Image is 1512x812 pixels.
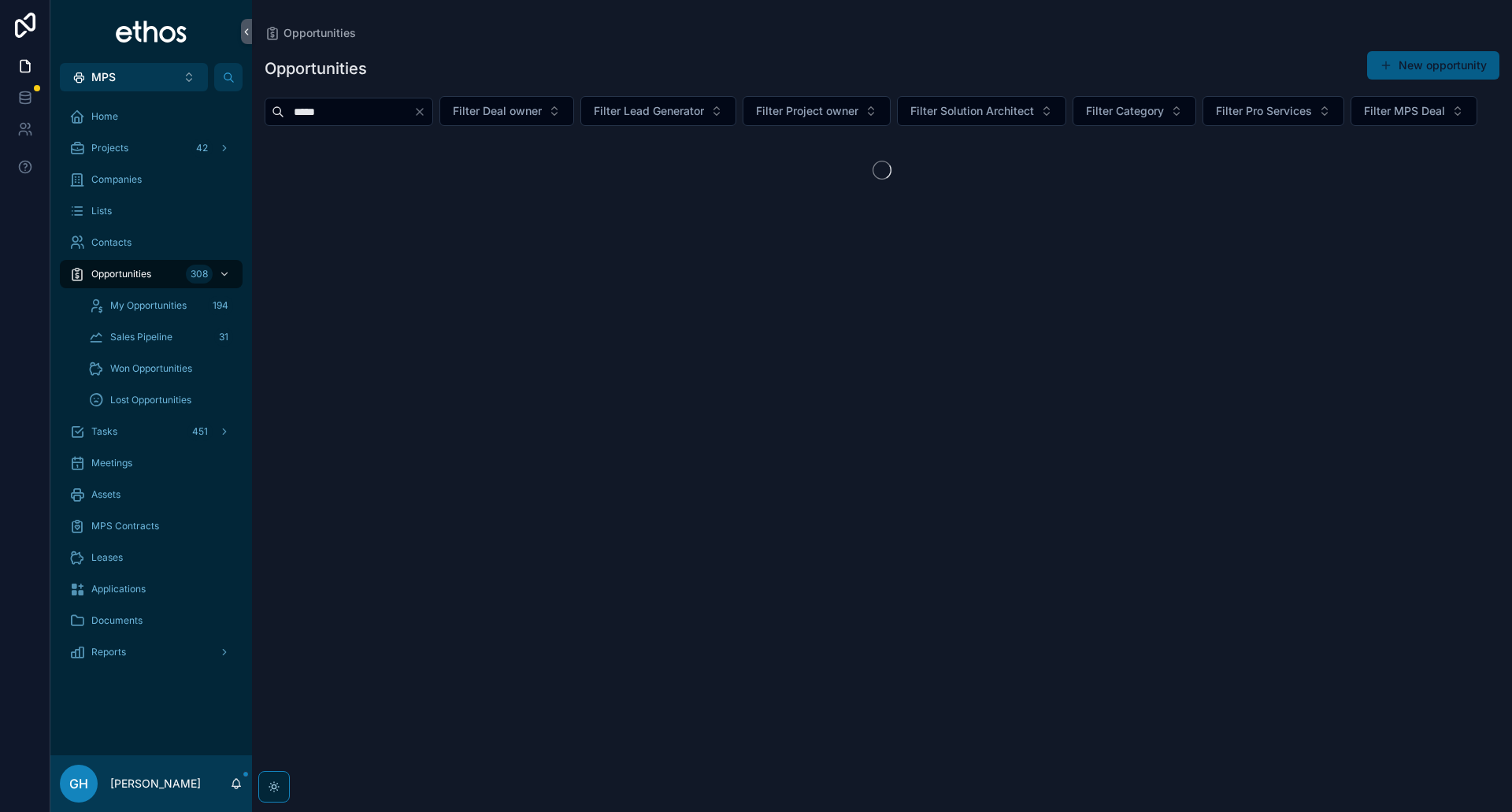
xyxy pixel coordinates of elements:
div: 194 [208,296,233,315]
div: 451 [187,422,213,441]
span: Filter Category [1086,103,1164,119]
span: GH [69,774,88,793]
span: Opportunities [91,268,151,280]
a: Companies [60,165,243,194]
span: My Opportunities [110,299,187,312]
span: Documents [91,614,143,627]
span: Contacts [91,236,132,249]
a: Lost Opportunities [79,386,243,414]
span: Won Opportunities [110,362,192,375]
span: MPS [91,69,116,85]
span: Filter Project owner [756,103,858,119]
a: Reports [60,638,243,666]
a: Meetings [60,449,243,477]
button: Select Button [743,96,891,126]
span: Filter MPS Deal [1364,103,1445,119]
a: My Opportunities194 [79,291,243,320]
a: MPS Contracts [60,512,243,540]
span: Companies [91,173,142,186]
span: Leases [91,551,123,564]
div: scrollable content [50,91,252,687]
a: Applications [60,575,243,603]
a: Leases [60,543,243,572]
button: Select Button [580,96,736,126]
a: Opportunities308 [60,260,243,288]
a: Home [60,102,243,131]
a: Contacts [60,228,243,257]
a: Lists [60,197,243,225]
a: Tasks451 [60,417,243,446]
span: Reports [91,646,126,658]
a: Opportunities [265,25,356,41]
span: Filter Pro Services [1216,103,1312,119]
div: 42 [191,139,213,158]
button: Clear [413,106,432,118]
h1: Opportunities [265,57,367,80]
span: Projects [91,142,128,154]
p: [PERSON_NAME] [110,776,201,792]
span: Meetings [91,457,132,469]
span: Lists [91,205,112,217]
span: Applications [91,583,146,595]
span: Filter Solution Architect [910,103,1034,119]
a: Assets [60,480,243,509]
button: Select Button [897,96,1066,126]
span: Filter Lead Generator [594,103,704,119]
button: Select Button [439,96,574,126]
a: Projects42 [60,134,243,162]
span: Home [91,110,118,123]
div: 31 [214,328,233,347]
a: Documents [60,606,243,635]
span: Tasks [91,425,117,438]
img: App logo [115,19,188,44]
span: Filter Deal owner [453,103,542,119]
button: Select Button [1351,96,1477,126]
button: Select Button [1203,96,1344,126]
a: Sales Pipeline31 [79,323,243,351]
span: Opportunities [283,25,356,41]
a: Won Opportunities [79,354,243,383]
button: New opportunity [1367,51,1499,80]
button: Select Button [1073,96,1196,126]
button: Select Button [60,63,208,91]
span: Lost Opportunities [110,394,191,406]
span: MPS Contracts [91,520,159,532]
span: Assets [91,488,120,501]
span: Sales Pipeline [110,331,172,343]
div: 308 [186,265,213,284]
